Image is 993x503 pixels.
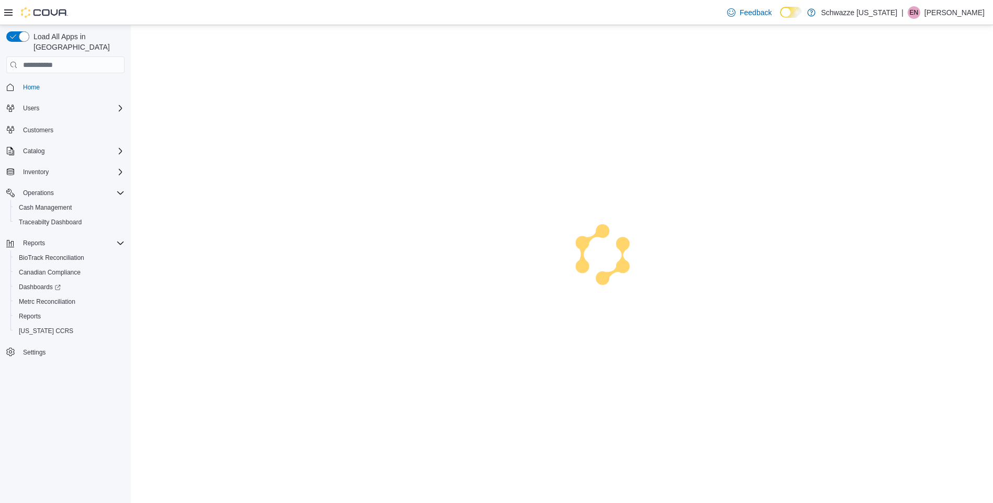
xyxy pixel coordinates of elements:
[19,283,61,291] span: Dashboards
[2,101,129,116] button: Users
[2,79,129,95] button: Home
[15,295,125,308] span: Metrc Reconciliation
[29,31,125,52] span: Load All Apps in [GEOGRAPHIC_DATA]
[901,6,903,19] p: |
[15,325,125,337] span: Washington CCRS
[23,168,49,176] span: Inventory
[15,325,77,337] a: [US_STATE] CCRS
[19,327,73,335] span: [US_STATE] CCRS
[2,345,129,360] button: Settings
[19,312,41,321] span: Reports
[821,6,897,19] p: Schwazze [US_STATE]
[910,6,919,19] span: EN
[10,215,129,230] button: Traceabilty Dashboard
[15,310,45,323] a: Reports
[2,236,129,250] button: Reports
[15,310,125,323] span: Reports
[10,280,129,294] a: Dashboards
[21,7,68,18] img: Cova
[19,187,58,199] button: Operations
[23,83,40,92] span: Home
[15,201,76,214] a: Cash Management
[19,237,125,249] span: Reports
[15,281,125,293] span: Dashboards
[19,123,125,136] span: Customers
[19,254,84,262] span: BioTrack Reconciliation
[10,294,129,309] button: Metrc Reconciliation
[10,265,129,280] button: Canadian Compliance
[23,126,53,134] span: Customers
[19,298,75,306] span: Metrc Reconciliation
[15,266,85,279] a: Canadian Compliance
[6,75,125,387] nav: Complex example
[10,200,129,215] button: Cash Management
[23,239,45,247] span: Reports
[15,216,125,228] span: Traceabilty Dashboard
[19,166,125,178] span: Inventory
[23,348,46,357] span: Settings
[19,237,49,249] button: Reports
[10,250,129,265] button: BioTrack Reconciliation
[15,295,80,308] a: Metrc Reconciliation
[19,346,50,359] a: Settings
[10,324,129,338] button: [US_STATE] CCRS
[19,124,58,136] a: Customers
[15,251,88,264] a: BioTrack Reconciliation
[924,6,985,19] p: [PERSON_NAME]
[780,7,802,18] input: Dark Mode
[19,218,82,226] span: Traceabilty Dashboard
[2,186,129,200] button: Operations
[19,166,53,178] button: Inventory
[19,203,72,212] span: Cash Management
[15,266,125,279] span: Canadian Compliance
[23,189,54,197] span: Operations
[23,147,44,155] span: Catalog
[15,201,125,214] span: Cash Management
[2,144,129,158] button: Catalog
[19,102,125,115] span: Users
[19,346,125,359] span: Settings
[19,81,125,94] span: Home
[2,122,129,137] button: Customers
[908,6,920,19] div: Evalise Nieves
[19,145,49,157] button: Catalog
[19,81,44,94] a: Home
[562,216,641,295] img: cova-loader
[15,251,125,264] span: BioTrack Reconciliation
[15,281,65,293] a: Dashboards
[23,104,39,112] span: Users
[10,309,129,324] button: Reports
[19,187,125,199] span: Operations
[15,216,86,228] a: Traceabilty Dashboard
[19,268,81,277] span: Canadian Compliance
[723,2,776,23] a: Feedback
[19,102,43,115] button: Users
[740,7,772,18] span: Feedback
[19,145,125,157] span: Catalog
[2,165,129,179] button: Inventory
